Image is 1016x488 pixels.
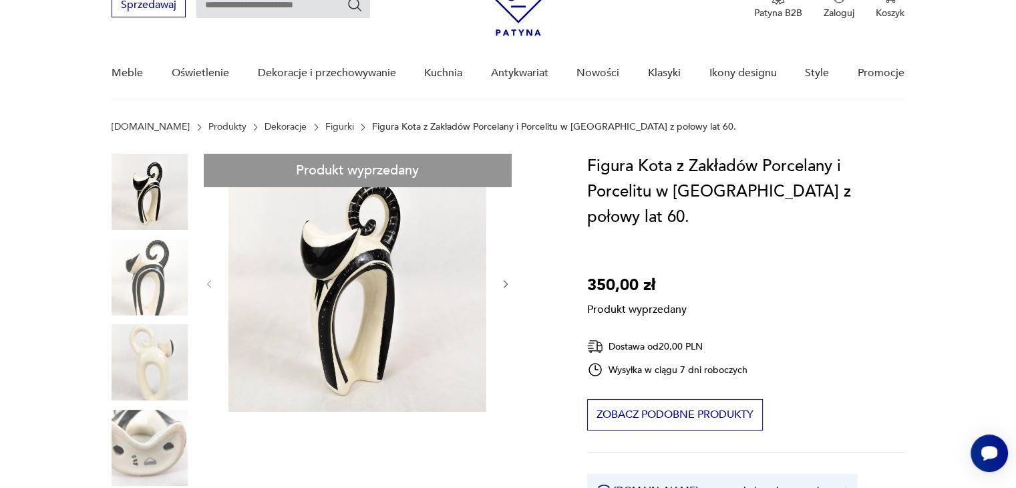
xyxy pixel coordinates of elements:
[587,362,747,378] div: Wysyłka w ciągu 7 dni roboczych
[208,122,246,132] a: Produkty
[491,47,548,99] a: Antykwariat
[876,7,904,19] p: Koszyk
[265,122,307,132] a: Dekoracje
[587,338,603,355] img: Ikona dostawy
[112,1,186,11] a: Sprzedawaj
[971,435,1008,472] iframe: Smartsupp widget button
[805,47,829,99] a: Style
[754,7,802,19] p: Patyna B2B
[372,122,736,132] p: Figura Kota z Zakładów Porcelany i Porcelitu w [GEOGRAPHIC_DATA] z połowy lat 60.
[824,7,854,19] p: Zaloguj
[587,154,904,230] h1: Figura Kota z Zakładów Porcelany i Porcelitu w [GEOGRAPHIC_DATA] z połowy lat 60.
[648,47,681,99] a: Klasyki
[172,47,229,99] a: Oświetlenie
[587,338,747,355] div: Dostawa od 20,00 PLN
[112,122,190,132] a: [DOMAIN_NAME]
[112,47,143,99] a: Meble
[424,47,462,99] a: Kuchnia
[587,298,687,317] p: Produkt wyprzedany
[858,47,904,99] a: Promocje
[257,47,395,99] a: Dekoracje i przechowywanie
[576,47,619,99] a: Nowości
[325,122,354,132] a: Figurki
[587,273,687,298] p: 350,00 zł
[709,47,776,99] a: Ikony designu
[587,399,763,431] button: Zobacz podobne produkty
